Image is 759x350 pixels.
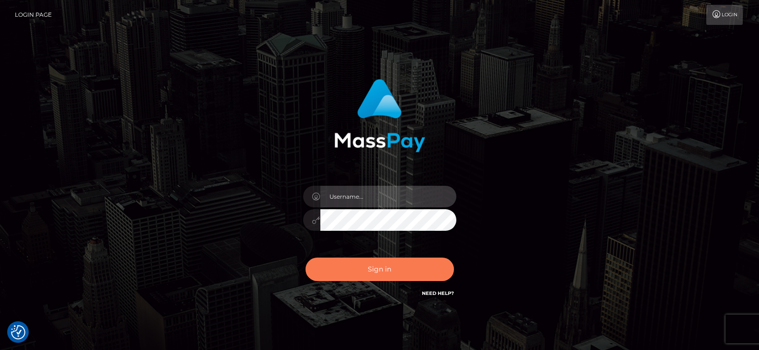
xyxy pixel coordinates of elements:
img: MassPay Login [334,79,425,152]
a: Login [706,5,743,25]
a: Login Page [15,5,52,25]
button: Sign in [306,258,454,281]
img: Revisit consent button [11,325,25,339]
a: Need Help? [422,290,454,296]
input: Username... [320,186,456,207]
button: Consent Preferences [11,325,25,339]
